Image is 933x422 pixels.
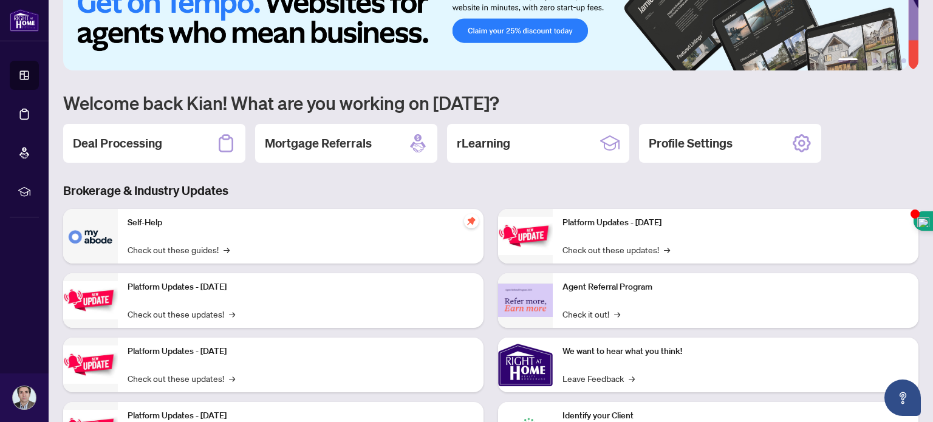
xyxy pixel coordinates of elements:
img: Profile Icon [13,386,36,409]
a: Leave Feedback→ [562,372,635,385]
span: → [629,372,635,385]
span: → [614,307,620,321]
h3: Brokerage & Industry Updates [63,182,918,199]
button: 4 [882,58,887,63]
span: pushpin [464,214,479,228]
span: → [229,372,235,385]
button: Open asap [884,379,921,416]
span: → [664,243,670,256]
a: Check out these updates!→ [562,243,670,256]
h2: rLearning [457,135,510,152]
h1: Welcome back Kian! What are you working on [DATE]? [63,91,918,114]
a: Check out these guides!→ [128,243,230,256]
img: Platform Updates - September 16, 2025 [63,281,118,319]
button: 3 [872,58,877,63]
button: 5 [892,58,897,63]
a: Check out these updates!→ [128,372,235,385]
p: Self-Help [128,216,474,230]
span: → [229,307,235,321]
img: Platform Updates - July 21, 2025 [63,345,118,384]
img: We want to hear what you think! [498,338,553,392]
p: Platform Updates - [DATE] [128,345,474,358]
img: Platform Updates - June 23, 2025 [498,217,553,255]
a: Check out these updates!→ [128,307,235,321]
a: Check it out!→ [562,307,620,321]
h2: Deal Processing [73,135,162,152]
button: 1 [838,58,858,63]
button: 6 [901,58,906,63]
p: Platform Updates - [DATE] [128,281,474,294]
span: → [224,243,230,256]
img: Self-Help [63,209,118,264]
h2: Profile Settings [649,135,733,152]
img: Agent Referral Program [498,284,553,317]
h2: Mortgage Referrals [265,135,372,152]
p: Agent Referral Program [562,281,909,294]
img: logo [10,9,39,32]
p: Platform Updates - [DATE] [562,216,909,230]
button: 2 [863,58,867,63]
p: We want to hear what you think! [562,345,909,358]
